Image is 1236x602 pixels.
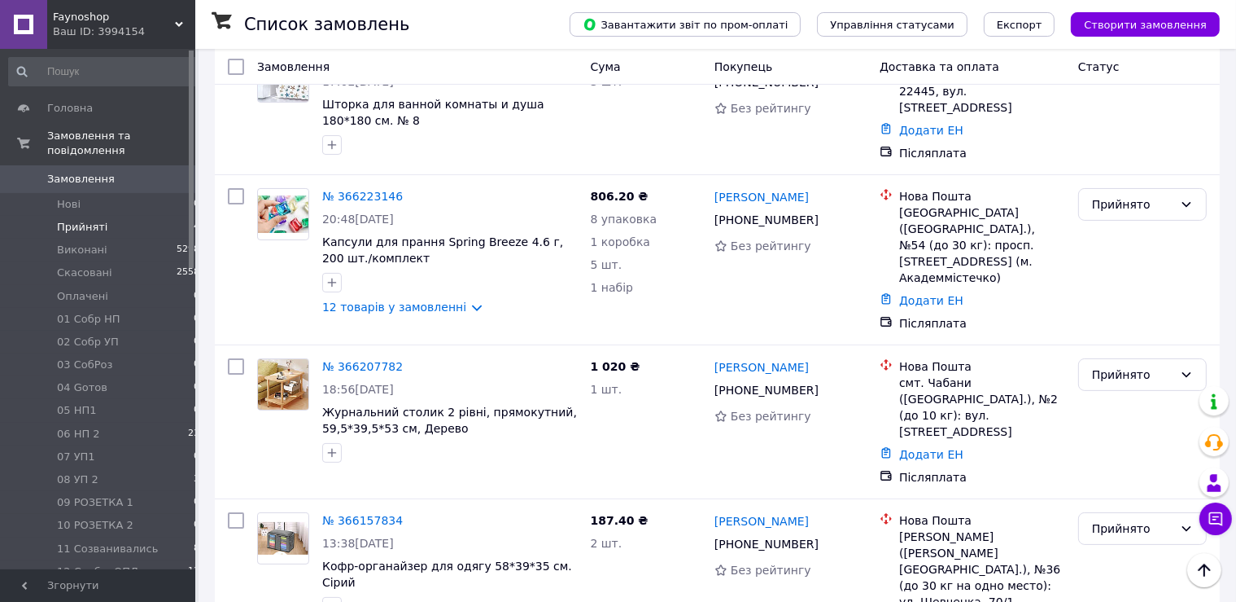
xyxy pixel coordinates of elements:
span: Покупець [714,60,772,73]
span: [PHONE_NUMBER] [714,213,819,226]
span: 0 [194,197,199,212]
span: 0 [194,380,199,395]
a: Додати ЕН [899,294,963,307]
span: Cума [591,60,621,73]
span: Без рейтингу [731,239,811,253]
span: Виконані [57,243,107,257]
span: 11 Созванивались [57,542,158,556]
span: 0 [194,450,199,464]
button: Експорт [984,12,1055,37]
div: Післяплата [899,469,1065,486]
button: Завантажити звіт по пром-оплаті [570,12,801,37]
a: Журнальний столик 2 рівні, прямокутний, 59,5*39,5*53 см, Дерево [322,406,577,435]
img: Фото товару [258,196,308,233]
span: 8 упаковка [591,213,657,226]
span: 0 [194,289,199,304]
a: Додати ЕН [899,124,963,137]
span: Доставка та оплата [880,60,999,73]
a: Фото товару [257,512,309,565]
span: Статус [1078,60,1120,73]
span: 1 коробка [591,235,651,248]
span: 10 РОЗЕТКА 2 [57,518,133,533]
a: [PERSON_NAME] [714,513,809,529]
span: 0 [194,358,199,372]
span: 01 Собр НП [57,312,120,327]
a: Додати ЕН [899,448,963,461]
span: Прийняті [57,220,107,235]
span: Управління статусами [830,19,954,31]
img: Фото товару [258,359,308,410]
span: 3 [194,472,199,487]
span: 0 [194,312,199,327]
span: Головна [47,101,93,116]
span: Faynoshop [53,10,175,24]
a: № 366207782 [322,360,403,373]
span: Завантажити звіт по пром-оплаті [583,17,788,32]
span: 20:48[DATE] [322,213,394,226]
span: Створити замовлення [1084,19,1207,31]
span: 2 шт. [591,537,622,550]
span: 06 НП 2 [57,427,100,442]
a: [PERSON_NAME] [714,359,809,376]
div: Прийнято [1092,520,1173,538]
span: 0 [194,495,199,510]
span: 1 шт. [591,383,622,396]
button: Наверх [1187,553,1221,587]
div: Ваш ID: 3994154 [53,24,195,39]
span: 2558 [177,266,199,280]
span: 1 набір [591,281,634,294]
span: 5 шт. [591,258,622,271]
a: Шторка для ванной комнаты и душа 180*180 см. № 8 [322,98,544,127]
span: Скасовані [57,266,112,280]
span: 8 [194,542,199,556]
span: 187.40 ₴ [591,514,649,527]
a: [PERSON_NAME] [714,189,809,205]
div: Прийнято [1092,196,1173,213]
span: 12 Сообщ ОПЛ [57,565,138,579]
div: [GEOGRAPHIC_DATA] ([GEOGRAPHIC_DATA].), №54 (до 30 кг): просп. [STREET_ADDRESS] (м. Академмістечко) [899,204,1065,286]
span: 806.20 ₴ [591,190,649,203]
span: Експорт [997,19,1042,31]
span: Замовлення [257,60,330,73]
button: Чат з покупцем [1199,503,1232,535]
span: 18:56[DATE] [322,383,394,396]
span: Без рейтингу [731,102,811,115]
a: Капсули для прання Spring Breeze 4.6 г, 200 шт./комплект [322,235,563,265]
div: Прийнято [1092,366,1173,384]
span: 1 020 ₴ [591,360,640,373]
a: Кофр-органайзер для одягу 58*39*35 см. Сірий [322,560,572,589]
h1: Список замовлень [244,15,409,34]
span: 4 [194,220,199,235]
span: 0 [194,518,199,533]
span: Без рейтингу [731,410,811,423]
button: Управління статусами [817,12,967,37]
div: смт. Чабани ([GEOGRAPHIC_DATA].), №2 (до 10 кг): вул. [STREET_ADDRESS] [899,375,1065,440]
div: Нова Пошта [899,188,1065,204]
span: 0 [194,335,199,349]
a: Фото товару [257,188,309,240]
a: 12 товарів у замовленні [322,301,466,314]
input: Пошук [8,57,201,86]
a: № 366157834 [322,514,403,527]
img: Фото товару [258,522,308,555]
span: 5298 [177,243,199,257]
div: с. [GEOGRAPHIC_DATA], 22445, вул. [STREET_ADDRESS] [899,67,1065,116]
span: 13:38[DATE] [322,537,394,550]
span: 05 НП1 [57,403,97,418]
span: [PHONE_NUMBER] [714,384,819,397]
div: Нова Пошта [899,512,1065,529]
span: [PHONE_NUMBER] [714,538,819,551]
span: 13 [188,565,199,579]
span: 07 УП1 [57,450,95,464]
div: Післяплата [899,145,1065,161]
div: Нова Пошта [899,358,1065,375]
span: 02 Собр УП [57,335,119,349]
span: 0 [194,403,199,418]
a: № 366223146 [322,190,403,203]
span: Оплачені [57,289,108,304]
span: 03 СобРоз [57,358,112,372]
